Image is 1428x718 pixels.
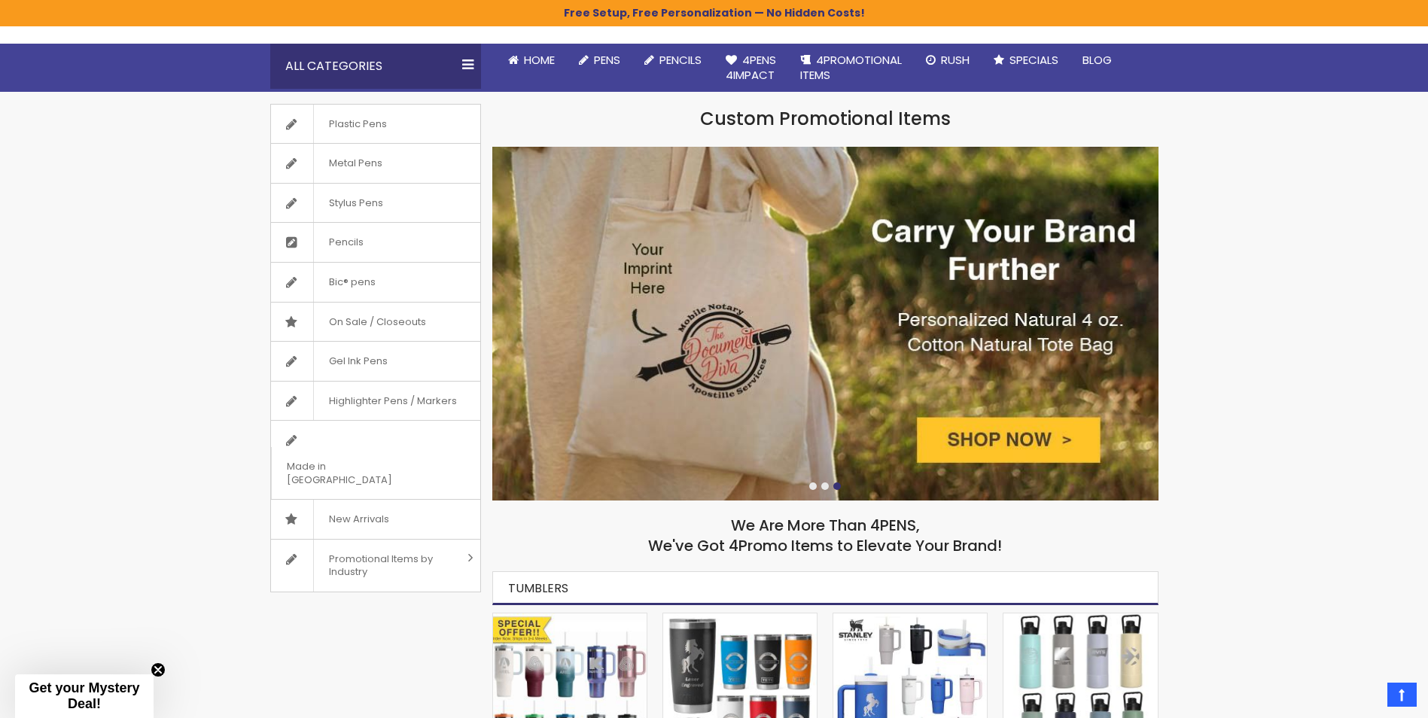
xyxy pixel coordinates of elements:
[313,540,462,592] span: Promotional Items by Industry
[29,680,139,711] span: Get your Mystery Deal!
[271,223,480,262] a: Pencils
[492,107,1159,131] h1: Custom Promotional Items
[567,44,632,77] a: Pens
[271,500,480,539] a: New Arrivals
[313,382,472,421] span: Highlighter Pens / Markers
[496,44,567,77] a: Home
[714,44,788,93] a: 4Pens4impact
[270,44,481,89] div: All Categories
[271,144,480,183] a: Metal Pens
[271,421,480,499] a: Made in [GEOGRAPHIC_DATA]
[313,184,398,223] span: Stylus Pens
[492,571,1159,605] h2: Tumblers
[833,613,987,625] a: Personalized 30 Oz. Stanley Quencher Straw Tumbler
[1003,613,1157,625] a: Personalized 67 Oz. Hydrapeak Adventure Water Bottle
[663,613,817,625] a: Custom Authentic YETI® 20 Oz. Tumbler
[313,342,403,381] span: Gel Ink Pens
[271,184,480,223] a: Stylus Pens
[524,52,555,68] span: Home
[1009,52,1058,68] span: Specials
[800,52,902,83] span: 4PROMOTIONAL ITEMS
[271,342,480,381] a: Gel Ink Pens
[659,52,702,68] span: Pencils
[271,447,443,499] span: Made in [GEOGRAPHIC_DATA]
[271,263,480,302] a: Bic® pens
[271,105,480,144] a: Plastic Pens
[313,500,404,539] span: New Arrivals
[982,44,1070,77] a: Specials
[594,52,620,68] span: Pens
[914,44,982,77] a: Rush
[492,147,1159,501] img: /new-promotional-items/promotional-custom-bags.html
[492,516,1159,556] h2: We Are More Than 4PENS, We've Got 4Promo Items to Elevate Your Brand!
[313,223,379,262] span: Pencils
[271,540,480,592] a: Promotional Items by Industry
[313,144,397,183] span: Metal Pens
[15,674,154,718] div: Get your Mystery Deal!Close teaser
[632,44,714,77] a: Pencils
[941,52,970,68] span: Rush
[313,303,441,342] span: On Sale / Closeouts
[1070,44,1124,77] a: Blog
[313,105,402,144] span: Plastic Pens
[313,263,391,302] span: Bic® pens
[788,44,914,93] a: 4PROMOTIONALITEMS
[271,303,480,342] a: On Sale / Closeouts
[493,613,647,625] a: 30 Oz. RTIC® Road Trip Tumbler - Special Pricing
[726,52,776,83] span: 4Pens 4impact
[271,382,480,421] a: Highlighter Pens / Markers
[1082,52,1112,68] span: Blog
[1304,677,1428,718] iframe: Google Customer Reviews
[151,662,166,677] button: Close teaser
